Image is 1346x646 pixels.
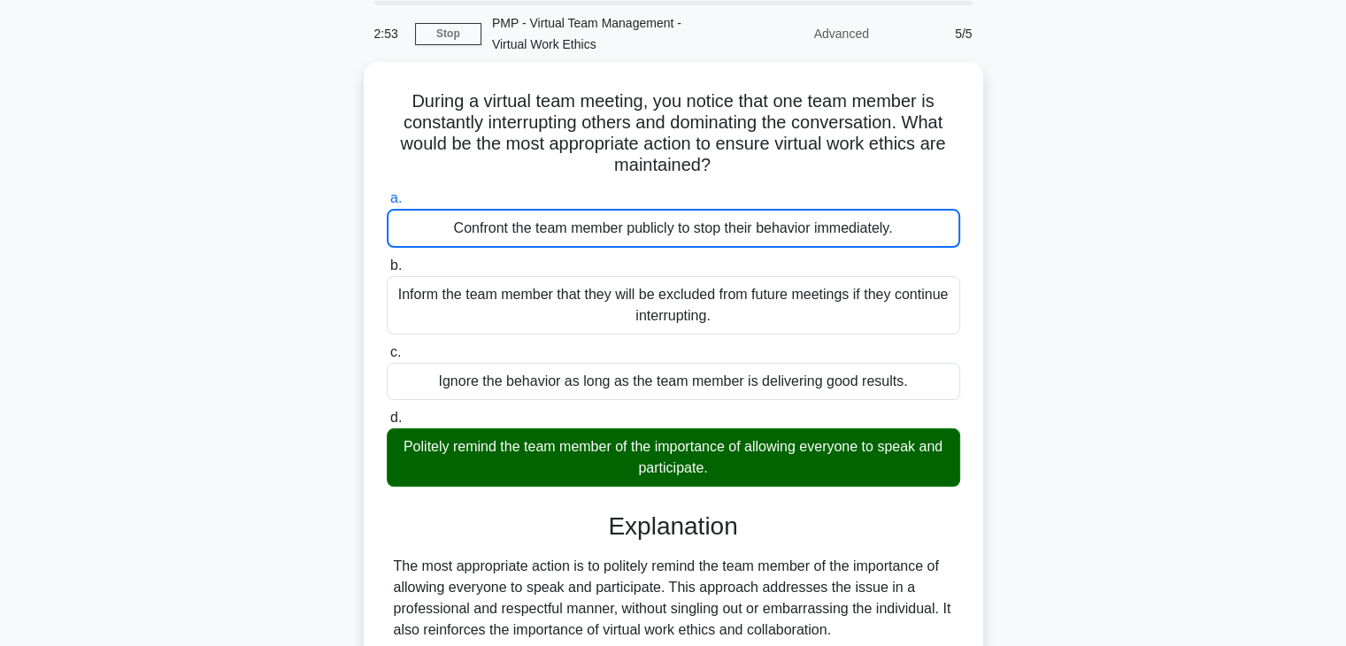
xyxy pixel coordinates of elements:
h5: During a virtual team meeting, you notice that one team member is constantly interrupting others ... [385,90,962,177]
a: Stop [415,23,481,45]
div: Inform the team member that they will be excluded from future meetings if they continue interrupt... [387,276,960,335]
div: Confront the team member publicly to stop their behavior immediately. [387,209,960,248]
div: 2:53 [364,16,415,51]
span: c. [390,344,401,359]
span: a. [390,190,402,205]
div: PMP - Virtual Team Management - Virtual Work Ethics [481,5,725,62]
span: d. [390,410,402,425]
div: Advanced [725,16,880,51]
span: b. [390,258,402,273]
div: 5/5 [880,16,983,51]
div: Ignore the behavior as long as the team member is delivering good results. [387,363,960,400]
div: Politely remind the team member of the importance of allowing everyone to speak and participate. [387,428,960,487]
h3: Explanation [397,511,950,542]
